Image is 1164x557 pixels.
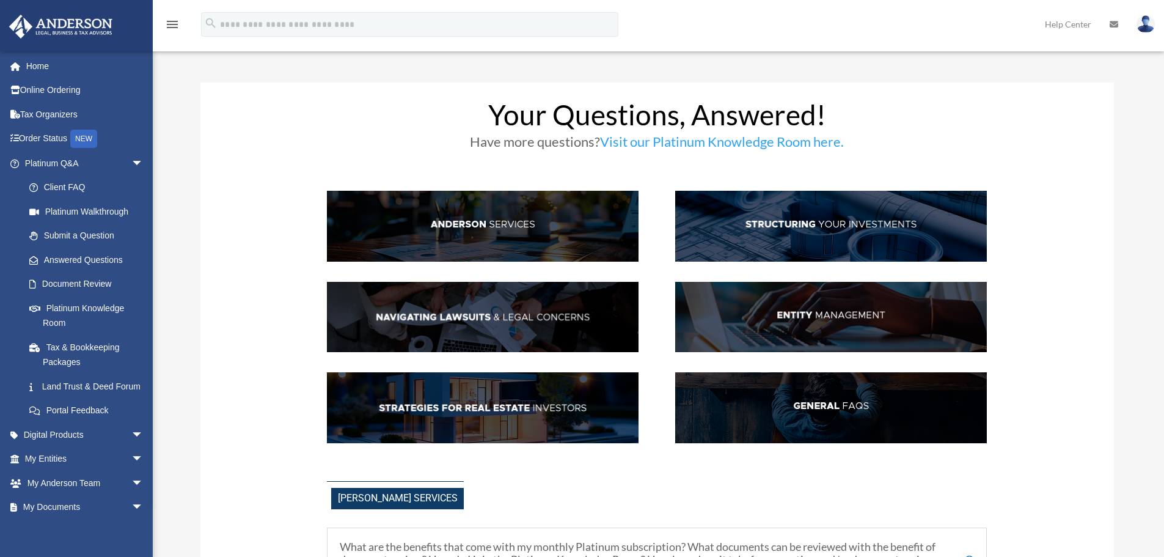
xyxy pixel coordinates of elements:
[327,101,987,135] h1: Your Questions, Answered!
[675,372,987,443] img: GenFAQ_hdr
[327,372,639,443] img: StratsRE_hdr
[675,191,987,262] img: StructInv_hdr
[17,374,162,399] a: Land Trust & Deed Forum
[9,78,162,103] a: Online Ordering
[17,272,162,297] a: Document Review
[17,199,162,224] a: Platinum Walkthrough
[5,15,116,39] img: Anderson Advisors Platinum Portal
[131,151,156,176] span: arrow_drop_down
[17,399,162,423] a: Portal Feedback
[1137,15,1155,33] img: User Pic
[600,133,844,156] a: Visit our Platinum Knowledge Room here.
[9,102,162,127] a: Tax Organizers
[331,488,464,509] span: [PERSON_NAME] Services
[9,495,162,520] a: My Documentsarrow_drop_down
[17,296,162,335] a: Platinum Knowledge Room
[9,151,162,175] a: Platinum Q&Aarrow_drop_down
[17,175,156,200] a: Client FAQ
[131,471,156,496] span: arrow_drop_down
[70,130,97,148] div: NEW
[327,191,639,262] img: AndServ_hdr
[131,495,156,520] span: arrow_drop_down
[165,17,180,32] i: menu
[327,135,987,155] h3: Have more questions?
[9,127,162,152] a: Order StatusNEW
[327,282,639,353] img: NavLaw_hdr
[9,447,162,471] a: My Entitiesarrow_drop_down
[9,471,162,495] a: My Anderson Teamarrow_drop_down
[17,248,162,272] a: Answered Questions
[9,54,162,78] a: Home
[204,17,218,30] i: search
[131,422,156,448] span: arrow_drop_down
[165,21,180,32] a: menu
[675,282,987,353] img: EntManag_hdr
[9,422,162,447] a: Digital Productsarrow_drop_down
[17,224,162,248] a: Submit a Question
[17,335,162,374] a: Tax & Bookkeeping Packages
[131,447,156,472] span: arrow_drop_down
